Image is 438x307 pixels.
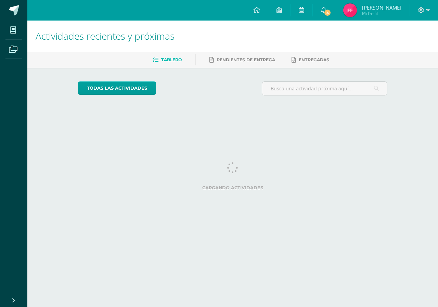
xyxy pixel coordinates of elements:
a: Pendientes de entrega [209,54,275,65]
input: Busca una actividad próxima aquí... [262,82,387,95]
span: 4 [324,9,331,16]
span: Entregadas [299,57,329,62]
a: Tablero [153,54,182,65]
a: todas las Actividades [78,81,156,95]
a: Entregadas [292,54,329,65]
span: Tablero [161,57,182,62]
span: Pendientes de entrega [217,57,275,62]
span: Mi Perfil [362,10,401,16]
img: 65558e44f431300cc0cfe5e855ab00aa.png [343,3,357,17]
label: Cargando actividades [78,185,388,190]
span: Actividades recientes y próximas [36,29,175,42]
span: [PERSON_NAME] [362,4,401,11]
